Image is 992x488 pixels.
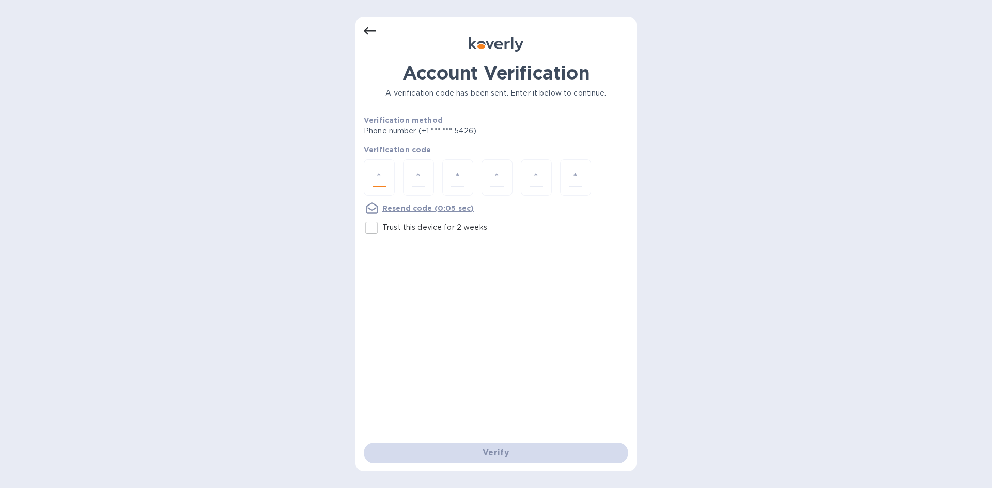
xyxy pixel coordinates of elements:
p: Verification code [364,145,628,155]
p: Phone number (+1 *** *** 5426) [364,125,555,136]
p: A verification code has been sent. Enter it below to continue. [364,88,628,99]
b: Verification method [364,116,443,124]
u: Resend code (0:05 sec) [382,204,474,212]
h1: Account Verification [364,62,628,84]
p: Trust this device for 2 weeks [382,222,487,233]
